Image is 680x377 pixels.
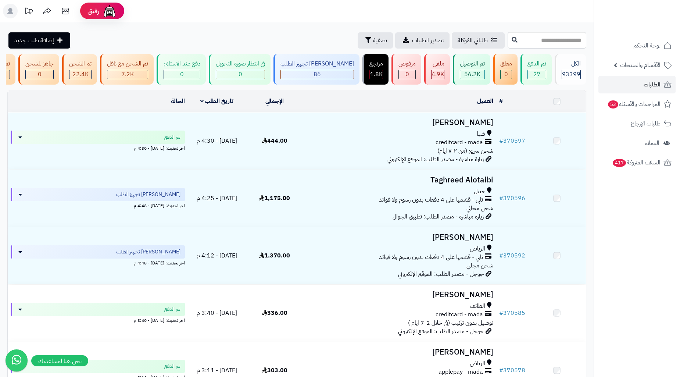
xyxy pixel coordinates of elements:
[72,70,89,79] span: 22.4K
[423,54,451,85] a: ملغي 4.9K
[499,136,503,145] span: #
[504,70,508,79] span: 0
[207,54,272,85] a: في انتظار صورة التحويل 0
[464,70,480,79] span: 56.2K
[259,251,290,260] span: 1,370.00
[379,253,483,262] span: تابي - قسّمها على 4 دفعات بدون رسوم ولا فوائد
[598,76,676,93] a: الطلبات
[398,60,416,68] div: مرفوض
[499,309,503,317] span: #
[499,194,525,203] a: #370596
[412,36,444,45] span: تصدير الطلبات
[262,309,287,317] span: 336.00
[633,40,661,51] span: لوحة التحكم
[171,97,185,106] a: الحالة
[499,366,525,375] a: #370578
[466,261,493,270] span: شحن مجاني
[17,54,61,85] a: جاهز للشحن 0
[501,70,512,79] div: 0
[598,37,676,54] a: لوحة التحكم
[164,363,180,370] span: تم الدفع
[155,54,207,85] a: دفع عند الاستلام 0
[451,54,492,85] a: تم التوصيل 56.2K
[470,302,485,310] span: الطائف
[528,70,546,79] div: 27
[499,97,503,106] a: #
[361,54,390,85] a: مرتجع 1.8K
[216,70,265,79] div: 0
[379,196,483,204] span: تابي - قسّمها على 4 دفعات بدون رسوم ولا فوائد
[164,60,200,68] div: دفع عند الاستلام
[164,306,180,313] span: تم الدفع
[470,359,485,368] span: الرياض
[280,60,354,68] div: [PERSON_NAME] تجهيز الطلب
[398,270,484,278] span: جوجل - مصدر الطلب: الموقع الإلكتروني
[644,79,661,90] span: الطلبات
[239,70,242,79] span: 0
[431,60,444,68] div: ملغي
[608,100,618,109] span: 53
[598,115,676,132] a: طلبات الإرجاع
[11,144,185,152] div: اخر تحديث: [DATE] - 4:30 م
[14,36,54,45] span: إضافة طلب جديد
[527,60,546,68] div: تم الدفع
[307,118,493,127] h3: [PERSON_NAME]
[598,134,676,152] a: العملاء
[631,118,661,129] span: طلبات الإرجاع
[405,70,409,79] span: 0
[307,291,493,299] h3: [PERSON_NAME]
[474,187,485,196] span: جبيل
[607,99,661,109] span: المراجعات والأسئلة
[398,327,484,336] span: جوجل - مصدر الطلب: الموقع الإلكتروني
[613,159,626,167] span: 417
[200,97,234,106] a: تاريخ الطلب
[370,70,383,79] div: 1784
[11,201,185,209] div: اخر تحديث: [DATE] - 4:48 م
[452,32,505,49] a: طلباتي المُوكلة
[437,146,493,155] span: شحن سريع (من ٢-٧ ايام)
[373,36,387,45] span: تصفية
[519,54,553,85] a: تم الدفع 27
[265,97,284,106] a: الإجمالي
[562,60,581,68] div: الكل
[432,70,444,79] div: 4939
[197,136,237,145] span: [DATE] - 4:30 م
[645,138,659,148] span: العملاء
[477,130,485,138] span: ضبا
[164,134,180,141] span: تم الدفع
[630,20,673,35] img: logo-2.png
[390,54,423,85] a: مرفوض 0
[8,32,70,49] a: إضافة طلب جديد
[399,70,415,79] div: 0
[307,233,493,242] h3: [PERSON_NAME]
[499,136,525,145] a: #370597
[432,70,444,79] span: 4.9K
[11,316,185,324] div: اخر تحديث: [DATE] - 3:40 م
[466,204,493,213] span: شحن مجاني
[121,70,134,79] span: 7.2K
[259,194,290,203] span: 1,175.00
[458,36,488,45] span: طلباتي المُوكلة
[87,7,99,15] span: رفيق
[436,138,483,147] span: creditcard - mada
[408,319,493,327] span: توصيل بدون تركيب (في خلال 2-7 ايام )
[499,309,525,317] a: #370585
[612,157,661,168] span: السلات المتروكة
[164,70,200,79] div: 0
[26,70,53,79] div: 0
[11,259,185,266] div: اخر تحديث: [DATE] - 4:48 م
[500,60,512,68] div: معلق
[38,70,42,79] span: 0
[499,251,525,260] a: #370592
[107,70,148,79] div: 7223
[25,60,54,68] div: جاهز للشحن
[69,60,92,68] div: تم الشحن
[102,4,117,18] img: ai-face.png
[492,54,519,85] a: معلق 0
[533,70,541,79] span: 27
[116,191,180,198] span: [PERSON_NAME] تجهيز الطلب
[197,366,237,375] span: [DATE] - 3:11 م
[553,54,588,85] a: الكل93399
[358,32,393,49] button: تصفية
[395,32,450,49] a: تصدير الطلبات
